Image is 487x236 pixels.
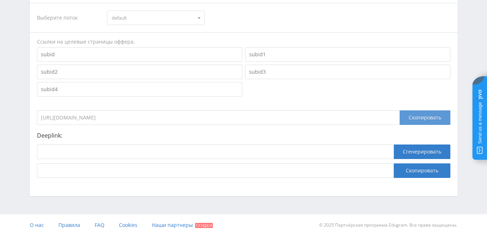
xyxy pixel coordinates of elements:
span: FAQ [95,221,104,228]
div: Скопировать [400,110,450,125]
a: Наши партнеры Скидки [152,214,213,236]
input: subid1 [245,47,450,62]
span: Скидки [195,223,213,228]
a: Правила [58,214,80,236]
span: Cookies [119,221,137,228]
div: Ссылки на целевые страницы оффера. [37,38,450,45]
input: subid3 [245,65,450,79]
span: О нас [30,221,44,228]
div: Выберите поток [37,11,100,25]
a: О нас [30,214,44,236]
a: Cookies [119,214,137,236]
a: FAQ [95,214,104,236]
button: Скопировать [394,163,450,178]
span: Наши партнеры [152,221,193,228]
button: Сгенерировать [394,145,450,159]
input: subid [37,47,242,62]
p: Deeplink: [37,132,450,139]
div: © 2025 Партнёрская программа Edugram. Все права защищены. [247,214,457,236]
input: subid2 [37,65,242,79]
input: subid4 [37,82,242,97]
span: Правила [58,221,80,228]
span: default [112,11,194,25]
